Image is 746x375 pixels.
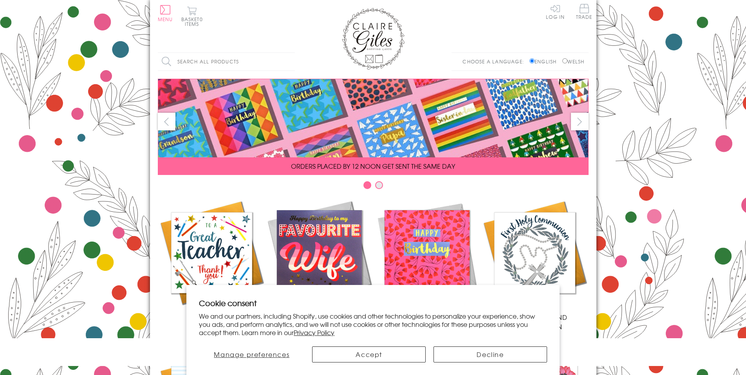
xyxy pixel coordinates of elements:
[294,328,334,337] a: Privacy Policy
[481,199,589,331] a: Communion and Confirmation
[529,58,535,63] input: English
[571,113,589,130] button: next
[562,58,585,65] label: Welsh
[546,4,565,19] a: Log In
[199,346,304,362] button: Manage preferences
[158,181,589,193] div: Carousel Pagination
[185,16,203,27] span: 0 items
[158,53,295,70] input: Search all products
[375,181,383,189] button: Carousel Page 2
[373,199,481,322] a: Birthdays
[158,5,173,22] button: Menu
[529,58,560,65] label: English
[291,161,455,171] span: ORDERS PLACED BY 12 NOON GET SENT THE SAME DAY
[312,346,426,362] button: Accept
[266,199,373,322] a: New Releases
[576,4,592,21] a: Trade
[199,297,547,308] h2: Cookie consent
[181,6,203,26] button: Basket0 items
[363,181,371,189] button: Carousel Page 1 (Current Slide)
[158,16,173,23] span: Menu
[562,58,567,63] input: Welsh
[287,53,295,70] input: Search
[158,199,266,322] a: Academic
[342,8,405,70] img: Claire Giles Greetings Cards
[462,58,528,65] p: Choose a language:
[576,4,592,19] span: Trade
[214,350,289,359] span: Manage preferences
[434,346,547,362] button: Decline
[199,312,547,336] p: We and our partners, including Shopify, use cookies and other technologies to personalize your ex...
[158,113,175,130] button: prev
